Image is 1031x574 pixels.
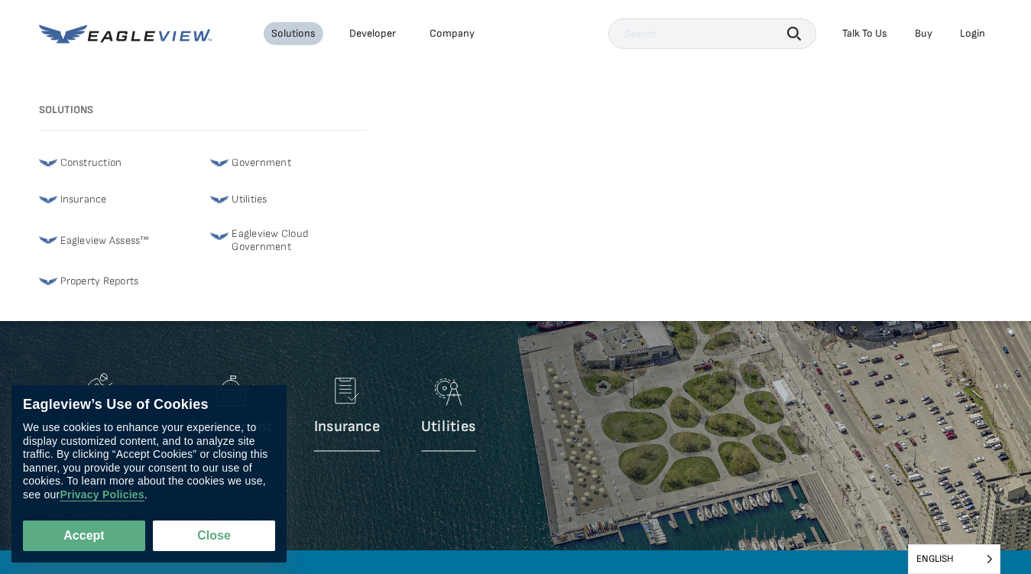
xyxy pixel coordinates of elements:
img: favicon-32x32-1.png [210,227,229,245]
span: Government [232,154,290,172]
a: Utilities [210,190,367,209]
div: Talk To Us [842,27,887,41]
span: Eagleview Assess™ [60,231,149,249]
a: Property Reports [39,272,196,290]
div: We use cookies to enhance your experience, to display customized content, and to analyze site tra... [23,421,275,501]
a: Privacy Policies [60,488,144,501]
img: favicon-32x32-1.png [39,272,57,290]
a: Developer [349,27,396,41]
a: Insurance [314,368,380,459]
span: Utilities [232,190,267,209]
span: Construction [60,154,122,172]
a: Insurance [39,190,196,209]
a: Eagleview Cloud Government [210,227,367,254]
a: Government [188,368,272,459]
div: Login [960,27,985,41]
img: favicon-32x32-1.png [210,190,229,209]
div: Company [430,27,475,41]
img: favicon-32x32-1.png [39,190,57,209]
a: Government [210,154,367,172]
img: favicon-32x32-1.png [39,154,57,172]
p: Insurance [314,417,380,436]
a: Construction [57,368,148,459]
h3: Solutions [39,104,368,117]
a: Construction [39,154,196,172]
button: Accept [23,520,145,551]
div: Eagleview’s Use of Cookies [23,397,275,413]
span: Eagleview Cloud Government [232,227,367,254]
aside: Language selected: English [908,544,1000,574]
span: Insurance [60,190,107,209]
span: English [909,545,1000,573]
a: Utilities [421,368,475,459]
a: Eagleview Assess™ [39,231,196,249]
input: Search [608,18,816,49]
p: Utilities [421,417,475,436]
button: Close [153,520,275,551]
img: favicon-32x32-1.png [39,231,57,249]
span: Property Reports [60,272,139,290]
img: favicon-32x32-1.png [210,154,229,172]
div: Solutions [271,27,316,41]
a: Buy [915,27,932,41]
